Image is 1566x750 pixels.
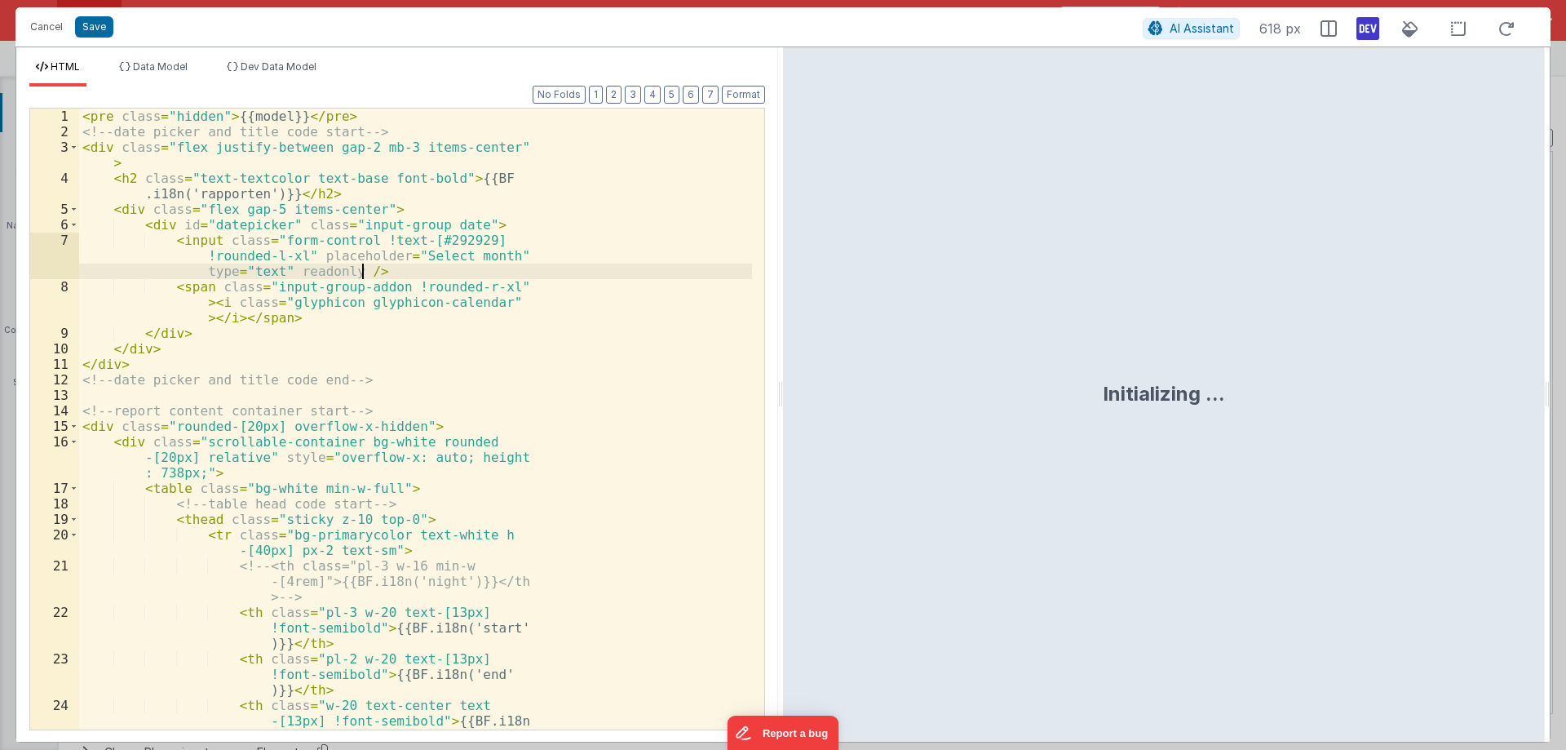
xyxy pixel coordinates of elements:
div: 10 [30,341,79,357]
div: 20 [30,527,79,558]
button: 1 [589,86,603,104]
div: 17 [30,481,79,496]
div: 12 [30,372,79,388]
div: 5 [30,202,79,217]
div: 24 [30,698,79,744]
div: 8 [30,279,79,326]
div: 21 [30,558,79,605]
button: 3 [625,86,641,104]
button: 5 [664,86,679,104]
iframe: Marker.io feedback button [728,716,839,750]
div: 1 [30,109,79,124]
button: 4 [644,86,661,104]
div: 11 [30,357,79,372]
button: 7 [702,86,719,104]
button: Save [75,16,113,38]
div: 6 [30,217,79,233]
div: 18 [30,496,79,512]
div: Initializing ... [1103,381,1225,407]
span: Data Model [133,60,188,73]
button: No Folds [533,86,586,104]
span: 618 px [1259,19,1301,38]
button: Cancel [22,16,71,38]
button: 6 [683,86,699,104]
button: AI Assistant [1143,18,1240,39]
div: 3 [30,140,79,171]
div: 4 [30,171,79,202]
span: Dev Data Model [241,60,316,73]
span: HTML [51,60,80,73]
div: 2 [30,124,79,140]
div: 19 [30,512,79,527]
div: 22 [30,605,79,651]
div: 16 [30,434,79,481]
button: 2 [606,86,622,104]
div: 13 [30,388,79,403]
div: 9 [30,326,79,341]
div: 23 [30,651,79,698]
span: AI Assistant [1170,21,1234,35]
div: 14 [30,403,79,419]
button: Format [722,86,765,104]
div: 15 [30,419,79,434]
div: 7 [30,233,79,279]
